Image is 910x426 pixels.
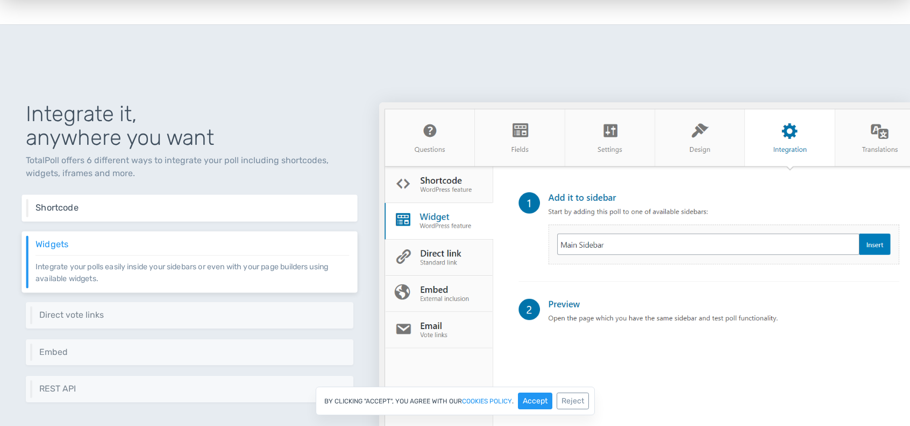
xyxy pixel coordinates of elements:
[557,393,589,409] button: Reject
[35,255,349,284] p: Integrate your polls easily inside your sidebars or even with your page builders using available ...
[518,393,552,409] button: Accept
[39,384,345,394] h6: REST API
[26,154,353,180] p: TotalPoll offers 6 different ways to integrate your poll including shortcodes, widgets, iframes a...
[39,347,345,357] h6: Embed
[35,203,349,213] h6: Shortcode
[462,398,512,404] a: cookies policy
[35,240,349,249] h6: Widgets
[316,387,595,415] div: By clicking "Accept", you agree with our .
[26,102,353,150] h1: Integrate it, anywhere you want
[39,357,345,357] p: Embed your poll anywhere on the internet using an iframe.
[39,310,345,320] h6: Direct vote links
